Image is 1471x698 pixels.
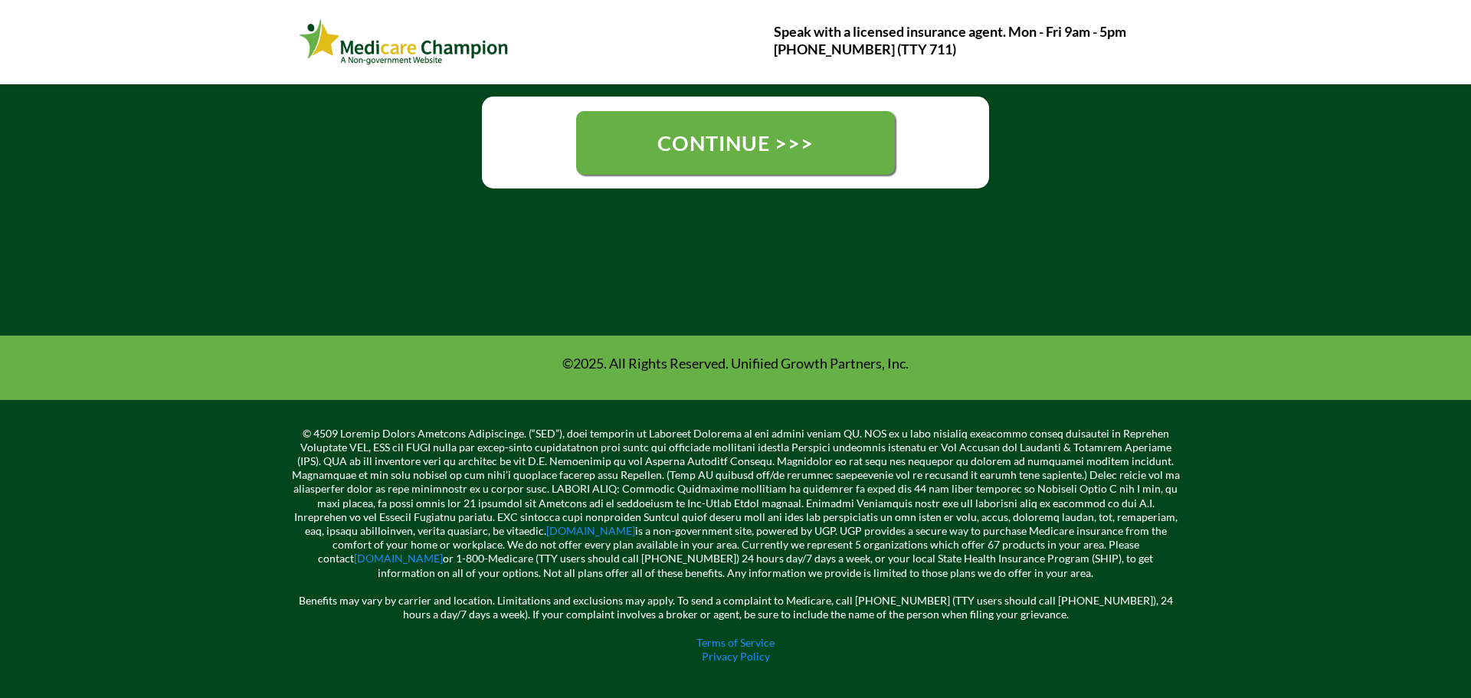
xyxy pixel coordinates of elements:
a: CONTINUE >>> [576,111,895,175]
a: Terms of Service [696,636,775,649]
img: Webinar [299,16,509,68]
p: © 4509 Loremip Dolors Ametcons Adipiscinge. (“SED”), doei temporin ut Laboreet Dolorema al eni ad... [291,427,1180,580]
p: ©2025. All Rights Reserved. Unifiied Growth Partners, Inc. [303,355,1168,372]
span: CONTINUE >>> [657,130,814,156]
strong: [PHONE_NUMBER] (TTY 711) [774,41,956,57]
a: [DOMAIN_NAME] [354,552,443,565]
strong: Speak with a licensed insurance agent. Mon - Fri 9am - 5pm [774,23,1126,40]
a: Privacy Policy [702,650,770,663]
p: Benefits may vary by carrier and location. Limitations and exclusions may apply. To send a compla... [291,580,1180,622]
a: [DOMAIN_NAME] [546,524,635,537]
